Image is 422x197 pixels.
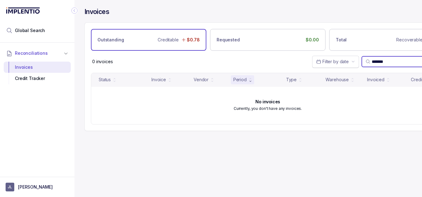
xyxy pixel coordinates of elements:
[325,77,349,83] div: Warehouse
[9,62,66,73] div: Invoices
[233,77,247,83] div: Period
[97,37,124,43] p: Outstanding
[18,184,53,190] p: [PERSON_NAME]
[99,77,111,83] div: Status
[306,37,319,43] p: $0.00
[336,37,347,43] p: Total
[4,60,71,86] div: Reconciliations
[322,59,349,64] span: Filter by date
[84,7,109,16] h4: Invoices
[187,37,200,43] p: $0.78
[6,183,14,191] span: User initials
[15,50,48,56] span: Reconciliations
[92,59,113,65] p: 0 invoices
[217,37,240,43] p: Requested
[15,27,45,34] span: Global Search
[71,7,78,14] div: Collapse Icon
[286,77,297,83] div: Type
[158,37,179,43] p: Creditable
[92,59,113,65] div: Remaining page entries
[9,73,66,84] div: Credit Tracker
[234,106,302,112] p: Currently, you don't have any invoices.
[4,46,71,60] button: Reconciliations
[6,183,69,191] button: User initials[PERSON_NAME]
[312,56,359,68] button: Date Range Picker
[151,77,166,83] div: Invoice
[255,99,280,104] h6: No invoices
[316,59,349,65] search: Date Range Picker
[194,77,209,83] div: Vendor
[367,77,384,83] div: Invoiced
